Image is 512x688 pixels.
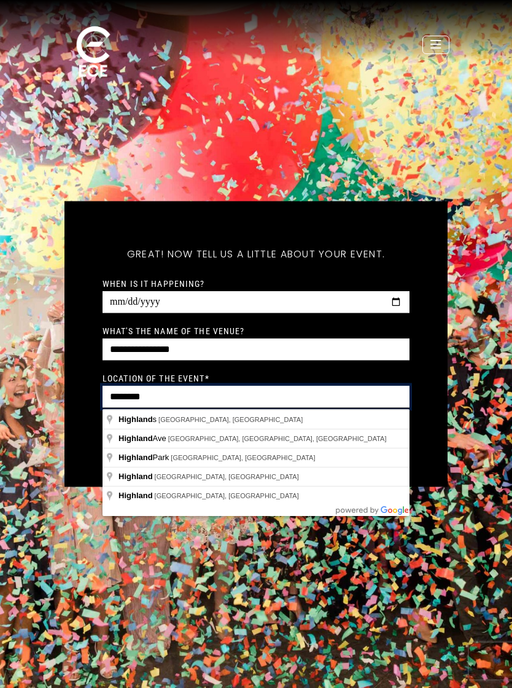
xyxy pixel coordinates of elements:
span: Highland [118,491,153,500]
span: [GEOGRAPHIC_DATA], [GEOGRAPHIC_DATA] [155,492,299,499]
span: Ave [118,434,168,443]
label: What's the name of the venue? [103,326,244,337]
span: Highland [118,453,153,462]
img: ece_new_logo_whitev2-1.png [63,23,124,82]
label: When is it happening? [103,278,205,289]
span: Highland [118,434,153,443]
span: [GEOGRAPHIC_DATA], [GEOGRAPHIC_DATA], [GEOGRAPHIC_DATA] [168,435,387,442]
span: Highland [118,472,153,481]
span: s [118,415,158,424]
span: [GEOGRAPHIC_DATA], [GEOGRAPHIC_DATA] [171,454,315,461]
button: Toggle navigation [422,36,449,54]
label: Location of the event [103,373,209,384]
span: [GEOGRAPHIC_DATA], [GEOGRAPHIC_DATA] [158,416,303,423]
h5: Great! Now tell us a little about your event. [103,232,409,276]
span: Highland [118,415,153,424]
span: [GEOGRAPHIC_DATA], [GEOGRAPHIC_DATA] [155,473,299,480]
span: Park [118,453,171,462]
